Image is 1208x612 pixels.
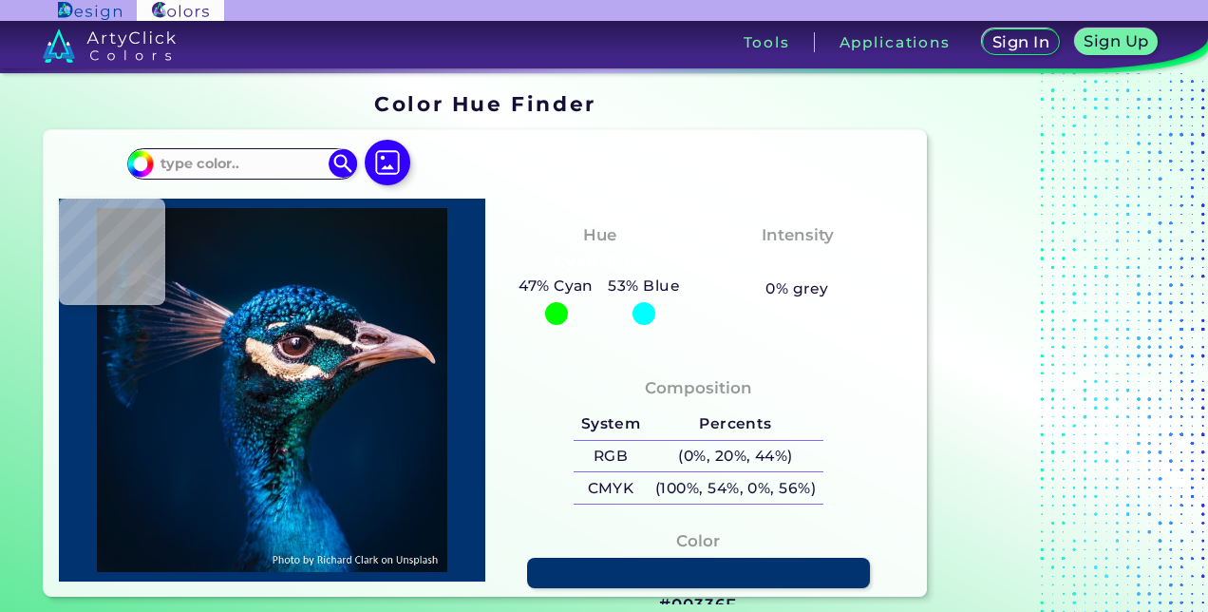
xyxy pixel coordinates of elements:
img: img_pavlin.jpg [68,208,476,572]
h4: Intensity [762,221,834,249]
h5: RGB [574,441,648,472]
h5: CMYK [574,472,648,504]
input: type color.. [154,151,330,177]
h5: Percents [648,409,823,440]
h1: Color Hue Finder [374,89,595,118]
h3: Cyan-Blue [546,251,653,274]
h3: Tools [744,35,790,49]
h3: Applications [840,35,951,49]
h4: Hue [583,221,616,249]
h5: 53% Blue [601,274,688,298]
a: Sign Up [1079,30,1154,54]
h4: Color [676,527,720,555]
a: Sign In [986,30,1056,54]
img: logo_artyclick_colors_white.svg [43,29,177,63]
h5: (0%, 20%, 44%) [648,441,823,472]
h5: Sign Up [1087,34,1146,48]
h5: System [574,409,648,440]
h5: 47% Cyan [511,274,600,298]
img: ArtyClick Design logo [58,2,122,20]
h5: Sign In [995,35,1047,49]
img: icon picture [365,140,410,185]
h5: (100%, 54%, 0%, 56%) [648,472,823,504]
iframe: Advertisement [934,86,1172,604]
img: icon search [329,149,357,178]
h4: Composition [645,374,752,402]
h3: Vibrant [756,251,839,274]
h5: 0% grey [765,277,828,301]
